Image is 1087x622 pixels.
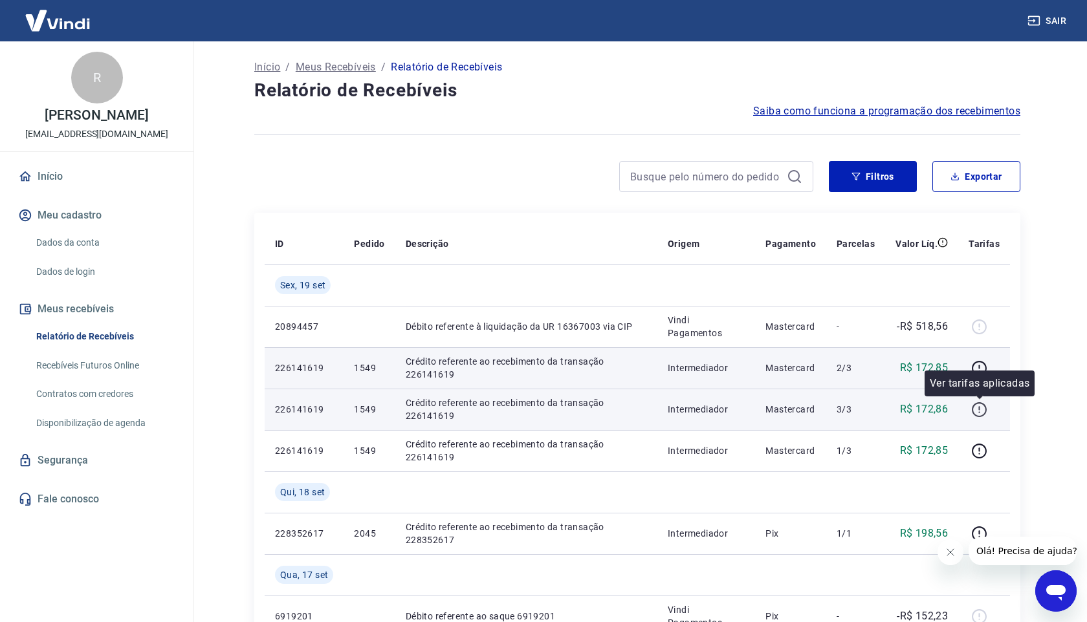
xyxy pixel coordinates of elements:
[900,402,949,417] p: R$ 172,86
[275,444,333,457] p: 226141619
[837,361,875,374] p: 2/3
[837,444,875,457] p: 1/3
[275,237,284,250] p: ID
[837,403,875,416] p: 3/3
[930,376,1029,391] p: Ver tarifas aplicadas
[45,109,148,122] p: [PERSON_NAME]
[1025,9,1071,33] button: Sair
[753,103,1020,119] a: Saiba como funciona a programação dos recebimentos
[668,527,745,540] p: Intermediador
[71,52,123,103] div: R
[668,361,745,374] p: Intermediador
[285,59,290,75] p: /
[275,403,333,416] p: 226141619
[275,361,333,374] p: 226141619
[900,360,949,376] p: R$ 172,85
[969,537,1077,565] iframe: Mensagem da empresa
[765,444,816,457] p: Mastercard
[938,539,963,565] iframe: Fechar mensagem
[406,520,647,546] p: Crédito referente ao recebimento da transação 228352617
[354,444,384,457] p: 1549
[275,320,333,333] p: 20894457
[1035,570,1077,612] iframe: Botão para abrir a janela de mensagens
[31,410,178,436] a: Disponibilização de agenda
[969,237,1000,250] p: Tarifas
[765,320,816,333] p: Mastercard
[280,486,325,499] span: Qui, 18 set
[406,320,647,333] p: Débito referente à liquidação da UR 16367003 via CIP
[837,237,875,250] p: Parcelas
[837,527,875,540] p: 1/1
[296,59,376,75] a: Meus Recebíveis
[354,361,384,374] p: 1549
[630,167,782,186] input: Busque pelo número do pedido
[280,568,328,581] span: Qua, 17 set
[16,485,178,513] a: Fale conosco
[829,161,917,192] button: Filtros
[668,237,699,250] p: Origem
[381,59,386,75] p: /
[354,403,384,416] p: 1549
[900,443,949,458] p: R$ 172,85
[765,361,816,374] p: Mastercard
[668,444,745,457] p: Intermediador
[16,201,178,230] button: Meu cadastro
[391,59,502,75] p: Relatório de Recebíveis
[254,59,280,75] a: Início
[16,446,178,475] a: Segurança
[765,527,816,540] p: Pix
[31,352,178,379] a: Recebíveis Futuros Online
[31,323,178,350] a: Relatório de Recebíveis
[406,396,647,422] p: Crédito referente ao recebimento da transação 226141619
[31,259,178,285] a: Dados de login
[31,381,178,407] a: Contratos com credores
[406,355,647,381] p: Crédito referente ao recebimento da transação 226141619
[8,9,109,19] span: Olá! Precisa de ajuda?
[280,279,325,292] span: Sex, 19 set
[31,230,178,256] a: Dados da conta
[16,295,178,323] button: Meus recebíveis
[765,403,816,416] p: Mastercard
[897,319,948,334] p: -R$ 518,56
[406,438,647,464] p: Crédito referente ao recebimento da transação 226141619
[275,527,333,540] p: 228352617
[254,78,1020,103] h4: Relatório de Recebíveis
[354,237,384,250] p: Pedido
[668,314,745,339] p: Vindi Pagamentos
[354,527,384,540] p: 2045
[406,237,449,250] p: Descrição
[765,237,816,250] p: Pagamento
[16,162,178,191] a: Início
[668,403,745,416] p: Intermediador
[900,526,949,541] p: R$ 198,56
[932,161,1020,192] button: Exportar
[895,237,938,250] p: Valor Líq.
[16,1,100,40] img: Vindi
[25,127,168,141] p: [EMAIL_ADDRESS][DOMAIN_NAME]
[837,320,875,333] p: -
